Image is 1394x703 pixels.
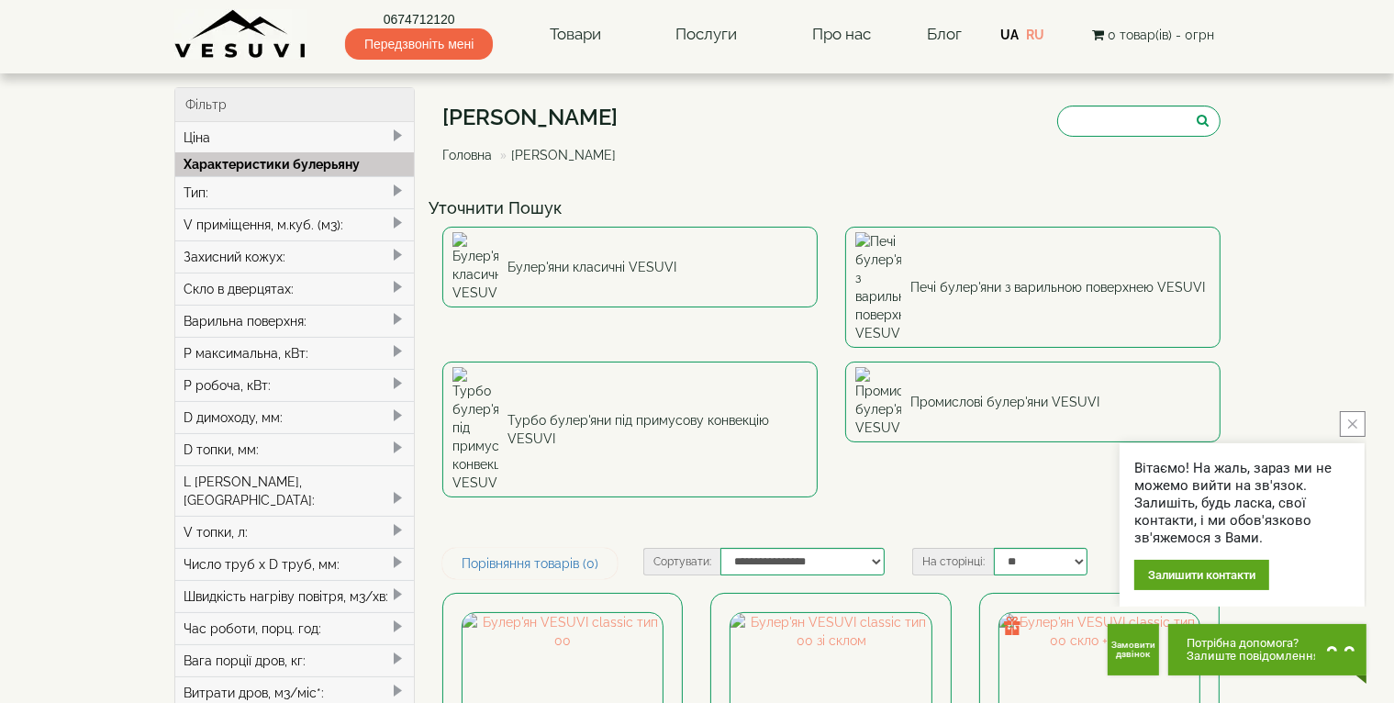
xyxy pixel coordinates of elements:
[442,227,818,307] a: Булер'яни класичні VESUVI Булер'яни класичні VESUVI
[1187,650,1320,663] span: Залиште повідомлення
[1168,624,1366,675] button: Chat button
[175,401,415,433] div: D димоходу, мм:
[1000,28,1019,42] a: UA
[845,227,1221,348] a: Печі булер'яни з варильною поверхнею VESUVI Печі булер'яни з варильною поверхнею VESUVI
[531,14,619,56] a: Товари
[175,88,415,122] div: Фільтр
[175,644,415,676] div: Вага порції дров, кг:
[175,208,415,240] div: V приміщення, м.куб. (м3):
[855,367,901,437] img: Промислові булер'яни VESUVI
[345,10,493,28] a: 0674712120
[175,337,415,369] div: P максимальна, кВт:
[643,548,720,575] label: Сортувати:
[175,548,415,580] div: Число труб x D труб, мм:
[1134,560,1269,590] div: Залишити контакти
[1108,28,1214,42] span: 0 товар(ів) - 0грн
[1187,637,1320,650] span: Потрібна допомога?
[1111,641,1155,659] span: Замовити дзвінок
[442,148,492,162] a: Головна
[1003,617,1021,635] img: gift
[175,369,415,401] div: P робоча, кВт:
[175,612,415,644] div: Час роботи, порц. год:
[175,433,415,465] div: D топки, мм:
[845,362,1221,442] a: Промислові булер'яни VESUVI Промислові булер'яни VESUVI
[452,367,498,492] img: Турбо булер'яни під примусову конвекцію VESUVI
[429,199,1234,218] h4: Уточнити Пошук
[452,232,498,302] img: Булер'яни класичні VESUVI
[1026,28,1044,42] a: RU
[496,146,616,164] li: [PERSON_NAME]
[442,106,630,129] h1: [PERSON_NAME]
[912,548,994,575] label: На сторінці:
[1340,411,1366,437] button: close button
[174,9,307,60] img: Завод VESUVI
[927,25,962,43] a: Блог
[1108,624,1159,675] button: Get Call button
[794,14,889,56] a: Про нас
[175,580,415,612] div: Швидкість нагріву повітря, м3/хв:
[1134,460,1350,547] div: Вітаємо! На жаль, зараз ми не можемо вийти на зв'язок. Залишіть, будь ласка, свої контакти, і ми ...
[175,305,415,337] div: Варильна поверхня:
[175,122,415,153] div: Ціна
[1087,25,1220,45] button: 0 товар(ів) - 0грн
[442,362,818,497] a: Турбо булер'яни під примусову конвекцію VESUVI Турбо булер'яни під примусову конвекцію VESUVI
[175,465,415,516] div: L [PERSON_NAME], [GEOGRAPHIC_DATA]:
[175,176,415,208] div: Тип:
[175,240,415,273] div: Захисний кожух:
[855,232,901,342] img: Печі булер'яни з варильною поверхнею VESUVI
[175,273,415,305] div: Скло в дверцятах:
[175,152,415,176] div: Характеристики булерьяну
[657,14,755,56] a: Послуги
[345,28,493,60] span: Передзвоніть мені
[175,516,415,548] div: V топки, л:
[442,548,618,579] a: Порівняння товарів (0)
